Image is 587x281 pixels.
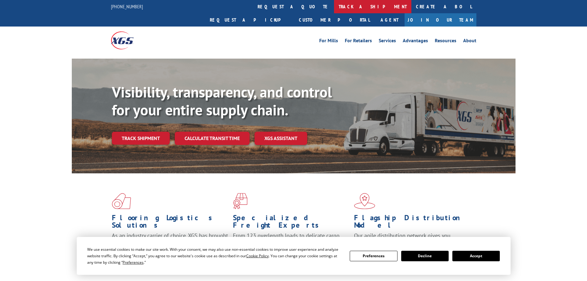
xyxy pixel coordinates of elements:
h1: Flagship Distribution Model [354,214,471,232]
a: Customer Portal [294,13,374,27]
button: Preferences [350,251,397,261]
span: Our agile distribution network gives you nationwide inventory management on demand. [354,232,467,246]
div: We use essential cookies to make our site work. With your consent, we may also use non-essential ... [87,246,342,266]
button: Decline [401,251,449,261]
img: xgs-icon-total-supply-chain-intelligence-red [112,193,131,209]
img: xgs-icon-flagship-distribution-model-red [354,193,375,209]
a: Track shipment [112,132,170,145]
a: Calculate transit time [175,132,250,145]
a: Advantages [403,38,428,45]
span: As an industry carrier of choice, XGS has brought innovation and dedication to flooring logistics... [112,232,228,254]
a: For Mills [319,38,338,45]
h1: Specialized Freight Experts [233,214,349,232]
a: About [463,38,476,45]
a: For Retailers [345,38,372,45]
h1: Flooring Logistics Solutions [112,214,228,232]
a: Request a pickup [205,13,294,27]
div: Cookie Consent Prompt [77,237,511,275]
span: Cookie Policy [246,253,269,258]
button: Accept [452,251,500,261]
a: XGS ASSISTANT [255,132,307,145]
a: Resources [435,38,456,45]
span: Preferences [123,260,144,265]
a: Join Our Team [405,13,476,27]
a: [PHONE_NUMBER] [111,3,143,10]
img: xgs-icon-focused-on-flooring-red [233,193,247,209]
p: From 123 overlength loads to delicate cargo, our experienced staff knows the best way to move you... [233,232,349,259]
a: Services [379,38,396,45]
a: Agent [374,13,405,27]
b: Visibility, transparency, and control for your entire supply chain. [112,82,332,119]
